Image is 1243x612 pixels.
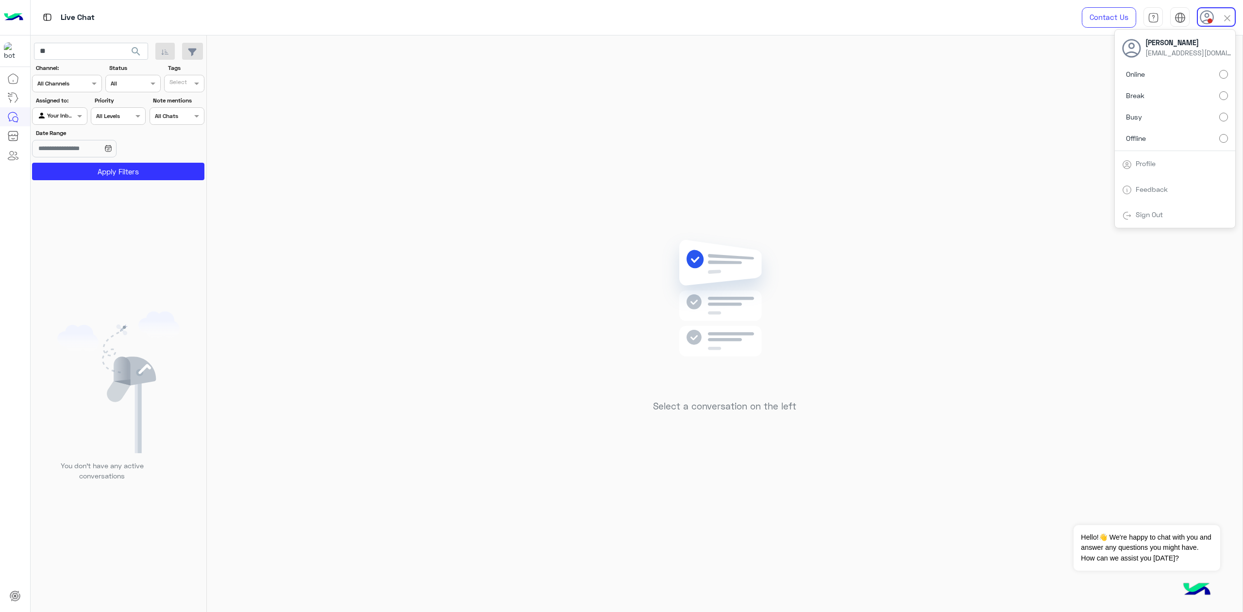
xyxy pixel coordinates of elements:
[1148,12,1159,23] img: tab
[32,163,204,180] button: Apply Filters
[1082,7,1136,28] a: Contact Us
[1180,573,1214,607] img: hulul-logo.png
[124,43,148,64] button: search
[168,64,203,72] label: Tags
[1136,185,1168,193] a: Feedback
[653,401,796,412] h5: Select a conversation on the left
[1219,91,1228,100] input: Break
[1122,160,1132,170] img: tab
[57,311,180,453] img: empty users
[1175,12,1186,23] img: tab
[1126,90,1144,101] span: Break
[1219,113,1228,121] input: Busy
[4,42,21,60] img: 1403182699927242
[1074,525,1220,571] span: Hello!👋 We're happy to chat with you and answer any questions you might have. How can we assist y...
[168,78,187,89] div: Select
[130,46,142,57] span: search
[4,7,23,28] img: Logo
[1136,210,1163,219] a: Sign Out
[153,96,203,105] label: Note mentions
[36,129,145,137] label: Date Range
[1219,70,1228,79] input: Online
[1136,159,1156,168] a: Profile
[1143,7,1163,28] a: tab
[1222,13,1233,24] img: close
[36,64,101,72] label: Channel:
[61,11,95,24] p: Live Chat
[53,460,151,481] p: You don’t have any active conversations
[36,96,86,105] label: Assigned to:
[1122,185,1132,195] img: tab
[1219,134,1228,143] input: Offline
[1145,37,1233,48] span: [PERSON_NAME]
[1126,133,1146,143] span: Offline
[109,64,159,72] label: Status
[1122,211,1132,221] img: tab
[1126,69,1145,79] span: Online
[41,11,53,23] img: tab
[1145,48,1233,58] span: [EMAIL_ADDRESS][DOMAIN_NAME]
[1126,112,1142,122] span: Busy
[655,232,795,393] img: no messages
[95,96,145,105] label: Priority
